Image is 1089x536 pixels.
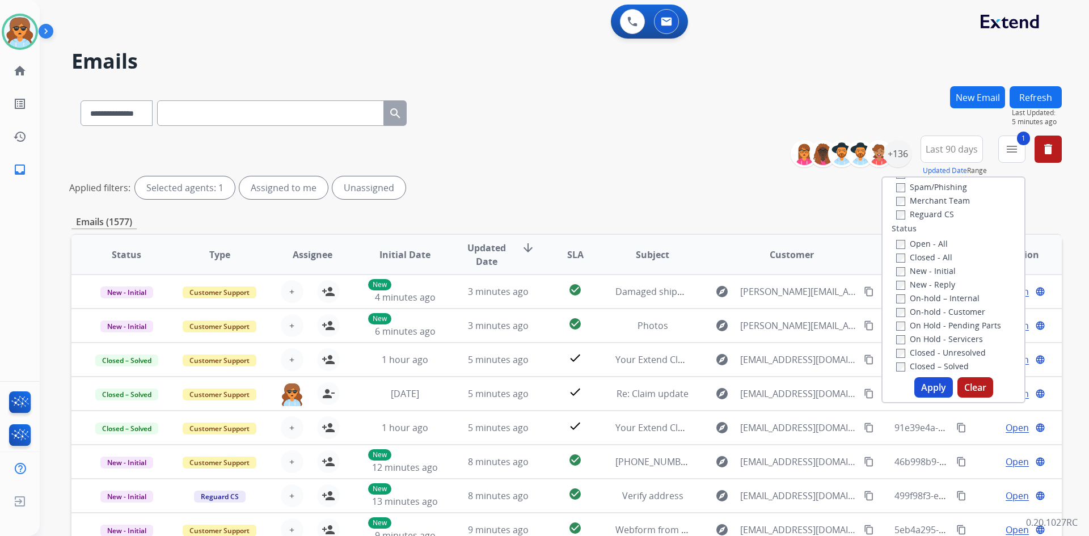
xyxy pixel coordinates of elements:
label: On Hold - Pending Parts [896,320,1001,331]
span: 8 minutes ago [468,455,529,468]
span: 91e39e4a-a594-44d1-bf80-e5911e6013c8 [894,421,1067,434]
mat-icon: language [1035,354,1045,365]
input: Spam/Phishing [896,183,905,192]
mat-icon: person_add [322,285,335,298]
mat-icon: person_add [322,455,335,469]
mat-icon: explore [715,353,729,366]
button: 1 [998,136,1025,163]
mat-icon: check_circle [568,487,582,501]
label: New - Initial [896,265,956,276]
mat-icon: content_copy [956,423,966,433]
input: On Hold - Servicers [896,335,905,344]
div: Selected agents: 1 [135,176,235,199]
span: 499f98f3-e969-4872-8f3a-a6a8961f8643 [894,489,1060,502]
input: New - Reply [896,281,905,290]
mat-icon: content_copy [956,491,966,501]
span: + [289,285,294,298]
mat-icon: content_copy [956,457,966,467]
span: [EMAIL_ADDRESS][DOMAIN_NAME] [740,455,857,469]
mat-icon: person_remove [322,387,335,400]
mat-icon: history [13,130,27,144]
span: Customer Support [183,389,256,400]
span: Damaged shipment [615,285,700,298]
mat-icon: check_circle [568,453,582,467]
span: Re: Claim update [617,387,689,400]
div: Assigned to me [239,176,328,199]
mat-icon: check_circle [568,283,582,297]
mat-icon: explore [715,421,729,434]
p: New [368,279,391,290]
input: Reguard CS [896,210,905,220]
span: [PERSON_NAME][EMAIL_ADDRESS][PERSON_NAME][DOMAIN_NAME] [740,319,857,332]
mat-icon: content_copy [864,354,874,365]
mat-icon: check [568,385,582,399]
input: Open - All [896,240,905,249]
span: Last 90 days [926,147,978,151]
p: New [368,483,391,495]
span: Customer Support [183,286,256,298]
label: Closed – Solved [896,361,969,372]
input: New - Initial [896,267,905,276]
span: Range [923,166,987,175]
mat-icon: language [1035,491,1045,501]
img: agent-avatar [281,382,303,406]
label: Spam/Phishing [896,182,967,192]
label: On-hold – Internal [896,293,980,303]
span: 1 hour ago [382,353,428,366]
span: 3 minutes ago [468,319,529,332]
mat-icon: language [1035,457,1045,467]
span: 13 minutes ago [372,495,438,508]
mat-icon: language [1035,423,1045,433]
span: 1 [1017,132,1030,145]
mat-icon: language [1035,286,1045,297]
span: Closed – Solved [95,354,158,366]
span: 9 minutes ago [468,524,529,536]
button: + [281,280,303,303]
span: [PERSON_NAME][EMAIL_ADDRESS][DOMAIN_NAME] [740,285,857,298]
mat-icon: content_copy [864,286,874,297]
mat-icon: explore [715,455,729,469]
span: + [289,319,294,332]
span: [EMAIL_ADDRESS][DOMAIN_NAME] [740,421,857,434]
img: avatar [4,16,36,48]
span: Your Extend Claim [615,421,694,434]
mat-icon: language [1035,320,1045,331]
div: +136 [884,140,911,167]
p: Applied filters: [69,181,130,195]
span: 5eb4a295-b2fb-4619-a375-ad113ffe98c2 [894,524,1065,536]
span: Customer Support [183,354,256,366]
mat-icon: explore [715,387,729,400]
button: + [281,314,303,337]
span: + [289,455,294,469]
mat-icon: check_circle [568,317,582,331]
button: + [281,450,303,473]
p: New [368,449,391,461]
input: On-hold – Internal [896,294,905,303]
input: Closed - Unresolved [896,349,905,358]
button: Apply [914,377,953,398]
mat-icon: check_circle [568,521,582,535]
span: New - Initial [100,491,153,503]
div: Unassigned [332,176,406,199]
mat-icon: list_alt [13,97,27,111]
button: + [281,348,303,371]
span: [EMAIL_ADDRESS][DOMAIN_NAME] [740,353,857,366]
span: 46b998b9-02af-49d7-b20e-272a8e5c3c2a [894,455,1068,468]
span: 5 minutes ago [468,353,529,366]
mat-icon: person_add [322,353,335,366]
span: Customer Support [183,457,256,469]
span: [EMAIL_ADDRESS][DOMAIN_NAME] [740,387,857,400]
mat-icon: person_add [322,421,335,434]
mat-icon: content_copy [864,389,874,399]
span: Initial Date [379,248,430,261]
mat-icon: content_copy [864,423,874,433]
mat-icon: language [1035,389,1045,399]
span: Open [1006,489,1029,503]
span: 1 hour ago [382,421,428,434]
mat-icon: content_copy [864,320,874,331]
span: Status [112,248,141,261]
span: 6 minutes ago [375,325,436,337]
span: + [289,421,294,434]
mat-icon: content_copy [956,525,966,535]
mat-icon: home [13,64,27,78]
